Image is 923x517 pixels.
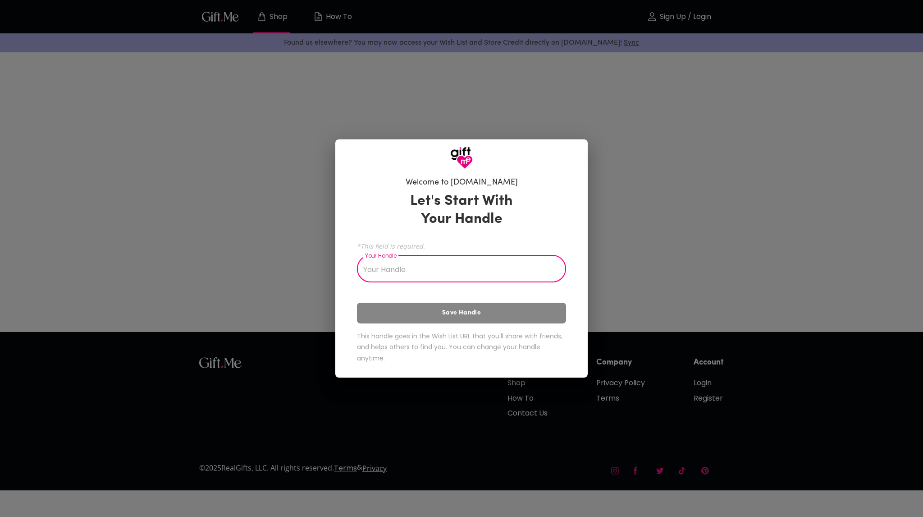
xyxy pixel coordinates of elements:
[450,147,473,169] img: GiftMe Logo
[406,177,518,188] h6: Welcome to [DOMAIN_NAME]
[357,257,556,282] input: Your Handle
[357,331,566,364] h6: This handle goes in the Wish List URL that you'll share with friends, and helps others to find yo...
[399,192,524,228] h3: Let's Start With Your Handle
[357,242,566,250] span: *This field is required.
